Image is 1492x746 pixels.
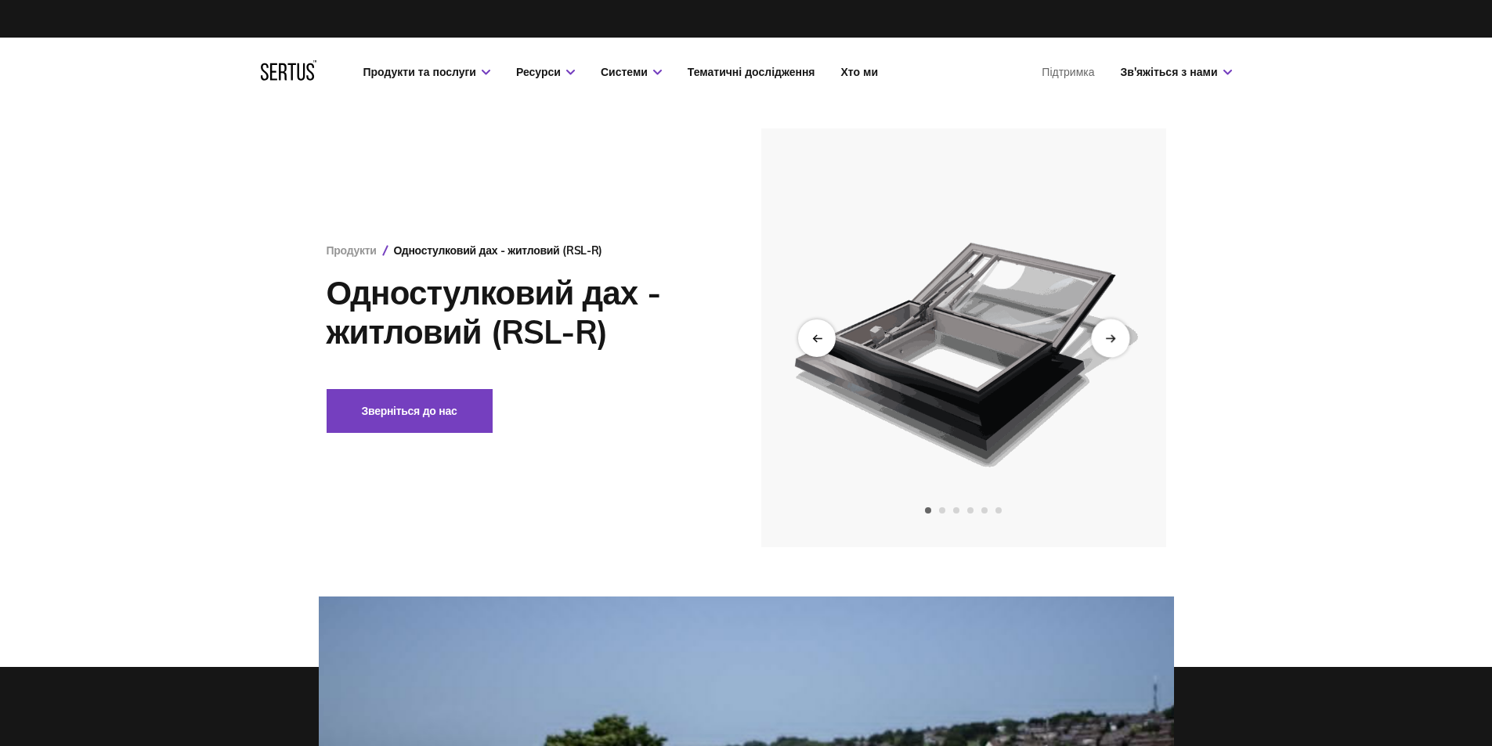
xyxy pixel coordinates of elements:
span: Перейти до слайду 4 [967,507,974,514]
span: Перейти до слайду 6 [995,507,1002,514]
font: Одностулковий дах - житловий (RSL-R) [327,272,660,352]
span: Перейти до слайду 3 [953,507,959,514]
font: Продукти та послуги [363,65,476,79]
font: Ресурси [516,65,561,79]
font: Системи [601,65,648,79]
font: Зверніться до нас [362,404,457,418]
font: Зв'яжіться з нами [1121,65,1218,79]
button: Зверніться до нас [327,389,493,433]
a: Хто ми [841,65,879,79]
div: Віджет чата [1414,671,1492,746]
a: Продукти та послуги [363,65,490,79]
a: Підтримка [1042,65,1094,79]
span: Перейти до слайду 5 [981,507,988,514]
a: Системи [601,65,662,79]
span: Перейти до слайда 2 [939,507,945,514]
a: Тематичні дослідження [688,65,815,79]
div: Наступний слайд [1091,319,1129,357]
div: Попередній слайд [798,319,836,357]
iframe: Віджет чату [1414,671,1492,746]
a: Ресурси [516,65,575,79]
a: Продукти [327,243,377,258]
a: Зв'яжіться з нами [1121,65,1232,79]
